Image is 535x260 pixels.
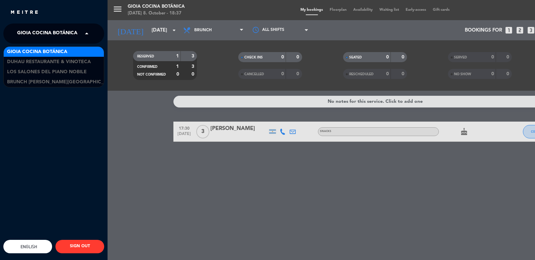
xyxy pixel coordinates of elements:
span: Brunch [PERSON_NAME][GEOGRAPHIC_DATA][PERSON_NAME] [7,78,156,86]
span: Duhau Restaurante & Vinoteca [7,58,91,66]
span: Gioia Cocina Botánica [7,48,67,56]
span: English [19,244,37,249]
span: Los Salones del Piano Nobile [7,68,87,76]
img: MEITRE [10,10,39,15]
button: SIGN OUT [55,240,104,253]
span: Gioia Cocina Botánica [17,27,77,41]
